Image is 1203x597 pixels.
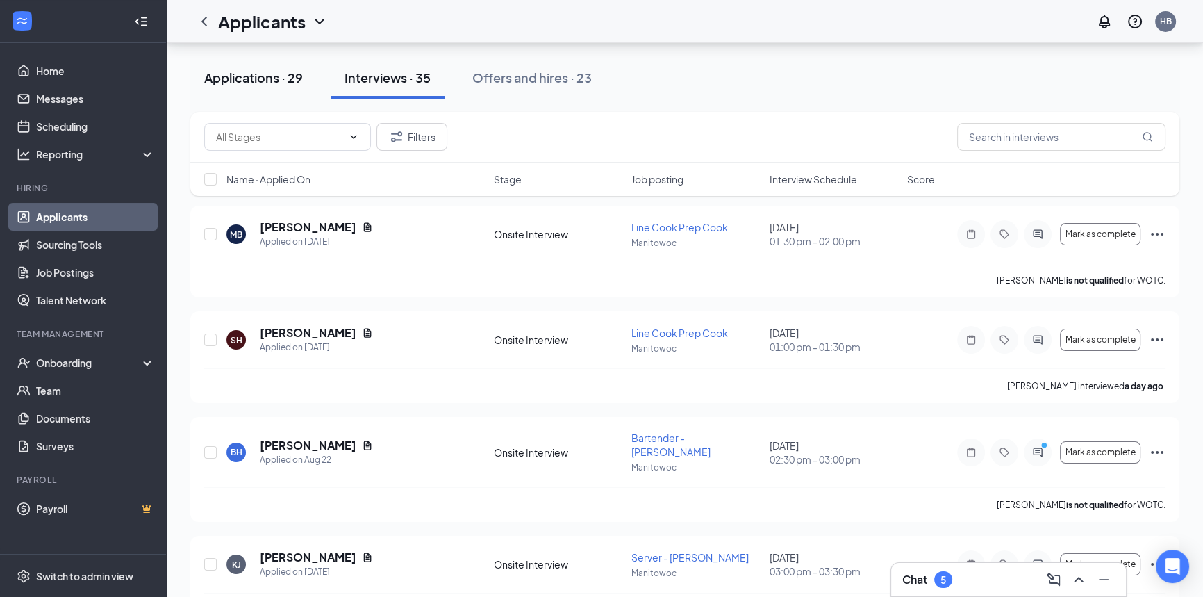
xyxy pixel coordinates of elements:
[376,123,447,151] button: Filter Filters
[260,235,373,249] div: Applied on [DATE]
[494,227,623,241] div: Onsite Interview
[494,557,623,571] div: Onsite Interview
[1065,335,1135,345] span: Mark as complete
[1029,334,1046,345] svg: ActiveChat
[1095,571,1112,588] svg: Minimize
[216,129,342,145] input: All Stages
[963,334,979,345] svg: Note
[260,220,356,235] h5: [PERSON_NAME]
[36,404,155,432] a: Documents
[36,356,143,370] div: Onboarding
[902,572,927,587] h3: Chat
[907,172,935,186] span: Score
[36,432,155,460] a: Surveys
[472,69,592,86] div: Offers and hires · 23
[204,69,303,86] div: Applications · 29
[631,172,683,186] span: Job posting
[15,14,29,28] svg: WorkstreamLogo
[1029,559,1046,570] svg: ActiveChat
[231,446,242,458] div: BH
[631,461,761,473] p: Manitowoc
[770,340,899,354] span: 01:00 pm - 01:30 pm
[1060,329,1140,351] button: Mark as complete
[196,13,213,30] svg: ChevronLeft
[17,182,152,194] div: Hiring
[232,559,241,571] div: KJ
[1066,275,1124,286] b: is not qualified
[494,333,623,347] div: Onsite Interview
[36,203,155,231] a: Applicants
[218,10,306,33] h1: Applicants
[770,220,899,248] div: [DATE]
[770,452,899,466] span: 02:30 pm - 03:00 pm
[134,15,148,28] svg: Collapse
[1060,553,1140,575] button: Mark as complete
[494,445,623,459] div: Onsite Interview
[36,147,156,161] div: Reporting
[36,259,155,286] a: Job Postings
[1029,229,1046,240] svg: ActiveChat
[631,567,761,579] p: Manitowoc
[260,453,373,467] div: Applied on Aug 22
[996,229,1013,240] svg: Tag
[631,221,728,234] span: Line Cook Prep Cook
[226,172,310,186] span: Name · Applied On
[17,474,152,486] div: Payroll
[957,123,1165,151] input: Search in interviews
[36,495,155,523] a: PayrollCrown
[996,334,1013,345] svg: Tag
[1065,448,1135,457] span: Mark as complete
[1156,550,1189,583] div: Open Intercom Messenger
[1060,441,1140,464] button: Mark as complete
[996,559,1013,570] svg: Tag
[260,438,356,453] h5: [PERSON_NAME]
[362,552,373,563] svg: Document
[1125,381,1163,391] b: a day ago
[631,343,761,354] p: Manitowoc
[1038,441,1054,452] svg: PrimaryDot
[1045,571,1062,588] svg: ComposeMessage
[1142,131,1153,142] svg: MagnifyingGlass
[963,229,979,240] svg: Note
[1149,556,1165,573] svg: Ellipses
[1066,500,1124,510] b: is not qualified
[36,286,155,314] a: Talent Network
[770,550,899,578] div: [DATE]
[388,129,405,145] svg: Filter
[1160,15,1172,27] div: HB
[770,439,899,466] div: [DATE]
[36,377,155,404] a: Team
[770,564,899,578] span: 03:00 pm - 03:30 pm
[631,432,711,458] span: Bartender - [PERSON_NAME]
[997,275,1165,286] p: [PERSON_NAME] for WOTC.
[1007,380,1165,392] p: [PERSON_NAME] interviewed .
[1060,223,1140,245] button: Mark as complete
[260,325,356,341] h5: [PERSON_NAME]
[1149,332,1165,348] svg: Ellipses
[260,565,373,579] div: Applied on [DATE]
[770,326,899,354] div: [DATE]
[311,13,328,30] svg: ChevronDown
[940,574,946,586] div: 5
[1029,447,1046,458] svg: ActiveChat
[17,328,152,340] div: Team Management
[348,131,359,142] svg: ChevronDown
[17,356,31,370] svg: UserCheck
[36,85,155,113] a: Messages
[17,569,31,583] svg: Settings
[996,447,1013,458] svg: Tag
[362,327,373,338] svg: Document
[1149,444,1165,461] svg: Ellipses
[997,499,1165,511] p: [PERSON_NAME] for WOTC.
[362,440,373,451] svg: Document
[36,113,155,140] a: Scheduling
[231,334,242,346] div: SH
[1065,229,1135,239] span: Mark as complete
[769,172,856,186] span: Interview Schedule
[494,172,522,186] span: Stage
[345,69,431,86] div: Interviews · 35
[230,229,242,240] div: MB
[1070,571,1087,588] svg: ChevronUp
[631,237,761,249] p: Manitowoc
